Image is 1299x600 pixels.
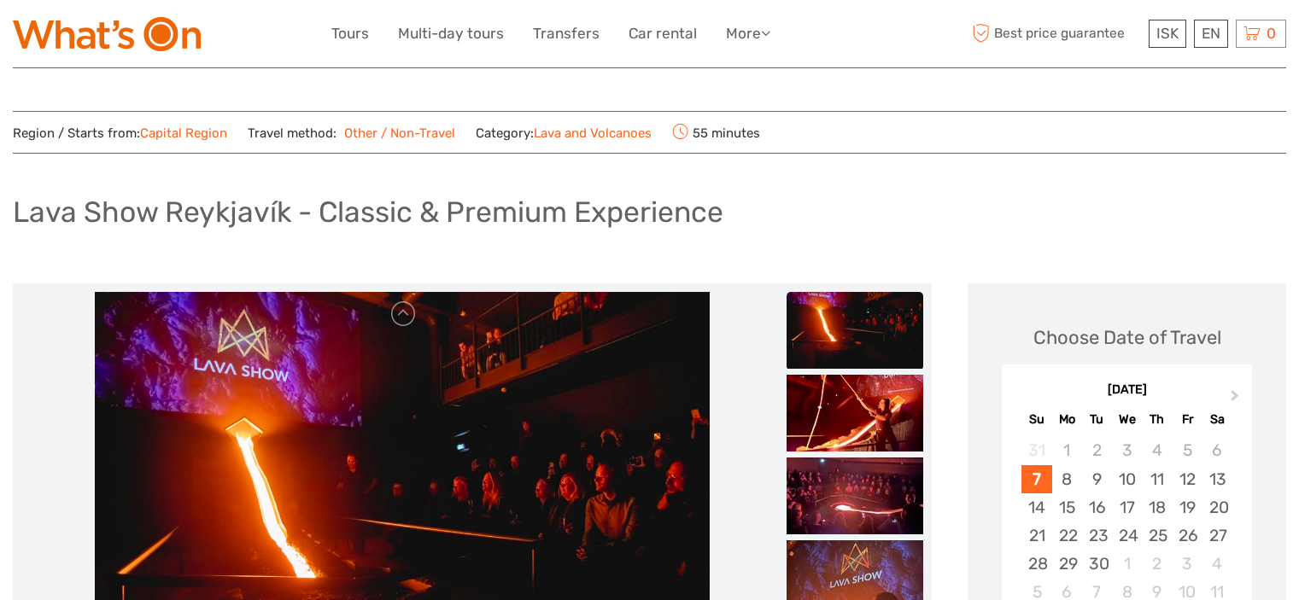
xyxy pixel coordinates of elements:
button: Next Month [1223,386,1250,413]
div: Not available Friday, September 5th, 2025 [1172,436,1202,464]
div: Choose Sunday, September 14th, 2025 [1021,493,1051,521]
div: Not available Sunday, August 31st, 2025 [1021,436,1051,464]
div: Choose Thursday, September 25th, 2025 [1142,521,1172,550]
div: Choose Wednesday, September 17th, 2025 [1112,493,1142,521]
span: 0 [1264,25,1279,42]
div: [DATE] [1002,382,1252,399]
div: Choose Tuesday, September 9th, 2025 [1082,465,1112,493]
span: Region / Starts from: [13,125,227,143]
div: Choose Friday, October 3rd, 2025 [1172,550,1202,578]
div: Choose Date of Travel [1033,324,1221,351]
div: Tu [1082,408,1112,431]
div: Choose Tuesday, September 30th, 2025 [1082,550,1112,578]
div: Choose Sunday, September 28th, 2025 [1021,550,1051,578]
div: Choose Monday, September 22nd, 2025 [1052,521,1082,550]
div: Choose Tuesday, September 23rd, 2025 [1082,521,1112,550]
div: Not available Saturday, September 6th, 2025 [1202,436,1232,464]
div: Sa [1202,408,1232,431]
div: We [1112,408,1142,431]
a: Other / Non-Travel [336,125,455,141]
div: Choose Sunday, September 7th, 2025 [1021,465,1051,493]
h1: Lava Show Reykjavík - Classic & Premium Experience [13,195,723,230]
div: Choose Thursday, October 2nd, 2025 [1142,550,1172,578]
a: Multi-day tours [398,21,504,46]
div: Choose Tuesday, September 16th, 2025 [1082,493,1112,521]
span: Travel method: [248,120,455,144]
div: Th [1142,408,1172,431]
div: Choose Saturday, September 13th, 2025 [1202,465,1232,493]
span: 55 minutes [672,120,760,144]
a: More [726,21,770,46]
div: Choose Thursday, September 18th, 2025 [1142,493,1172,521]
a: Lava and Volcanoes [534,125,652,141]
div: Choose Saturday, September 20th, 2025 [1202,493,1232,521]
div: Choose Monday, September 8th, 2025 [1052,465,1082,493]
span: Category: [476,125,652,143]
div: Not available Thursday, September 4th, 2025 [1142,436,1172,464]
div: Choose Friday, September 26th, 2025 [1172,521,1202,550]
div: Choose Monday, September 15th, 2025 [1052,493,1082,521]
div: Choose Wednesday, September 10th, 2025 [1112,465,1142,493]
div: Mo [1052,408,1082,431]
div: Choose Sunday, September 21st, 2025 [1021,521,1051,550]
div: Not available Wednesday, September 3rd, 2025 [1112,436,1142,464]
div: EN [1194,20,1228,48]
div: Choose Friday, September 19th, 2025 [1172,493,1202,521]
span: Best price guarantee [968,20,1144,48]
div: Fr [1172,408,1202,431]
a: Car rental [629,21,697,46]
div: Choose Wednesday, September 24th, 2025 [1112,521,1142,550]
div: Choose Friday, September 12th, 2025 [1172,465,1202,493]
img: What's On [13,17,201,51]
img: fd0084c204d342c0b803cf3b8aa1fc57_slider_thumbnail.jpeg [787,292,923,369]
span: ISK [1156,25,1179,42]
div: Su [1021,408,1051,431]
img: b8e18124963f457ea6ec47675147d3c1_slider_thumbnail.jpeg [787,457,923,534]
div: Choose Saturday, October 4th, 2025 [1202,550,1232,578]
a: Transfers [533,21,600,46]
div: Choose Monday, September 29th, 2025 [1052,550,1082,578]
a: Tours [331,21,369,46]
div: Choose Saturday, September 27th, 2025 [1202,521,1232,550]
img: 38e406784bea46cd8aa857381db57a11_slider_thumbnail.jpeg [787,375,923,451]
a: Capital Region [140,125,227,141]
div: Choose Wednesday, October 1st, 2025 [1112,550,1142,578]
div: Choose Thursday, September 11th, 2025 [1142,465,1172,493]
div: Not available Tuesday, September 2nd, 2025 [1082,436,1112,464]
div: Not available Monday, September 1st, 2025 [1052,436,1082,464]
